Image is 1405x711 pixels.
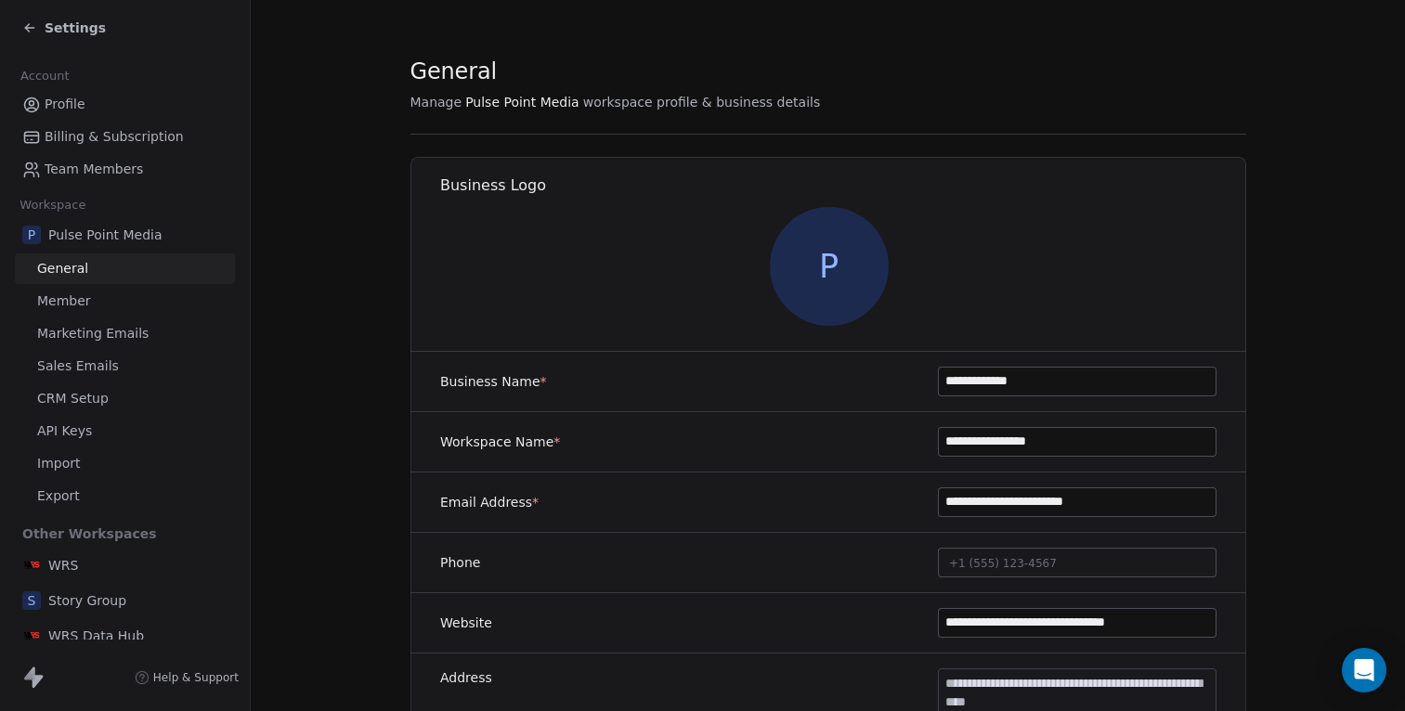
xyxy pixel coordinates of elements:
span: Profile [45,95,85,114]
img: WRS%20Political%20Square.png [22,627,41,645]
span: WRS Data Hub [48,627,144,645]
div: Open Intercom Messenger [1342,648,1386,692]
label: Workspace Name [440,433,560,451]
span: Pulse Point Media [465,93,579,111]
a: Profile [15,89,235,120]
span: CRM Setup [37,389,109,408]
span: Workspace [12,191,94,219]
a: CRM Setup [15,383,235,414]
span: Billing & Subscription [45,127,184,147]
a: Billing & Subscription [15,122,235,152]
span: workspace profile & business details [583,93,821,111]
a: Member [15,286,235,317]
span: S [22,591,41,610]
span: Sales Emails [37,356,119,376]
span: Import [37,454,80,473]
span: Settings [45,19,106,37]
span: API Keys [37,421,92,441]
a: Help & Support [135,670,239,685]
span: P [769,207,888,326]
span: WRS [48,556,78,575]
a: API Keys [15,416,235,446]
a: Settings [22,19,106,37]
label: Address [440,668,492,687]
label: Phone [440,553,480,572]
span: Other Workspaces [15,519,164,549]
span: Story Group [48,591,126,610]
label: Email Address [440,493,539,511]
span: Member [37,291,91,311]
label: Website [440,614,492,632]
a: Import [15,448,235,479]
span: Pulse Point Media [48,226,163,244]
span: Team Members [45,160,143,179]
span: General [37,259,88,278]
a: Marketing Emails [15,318,235,349]
button: +1 (555) 123-4567 [938,548,1216,577]
span: Export [37,486,80,506]
span: Help & Support [153,670,239,685]
a: Sales Emails [15,351,235,381]
img: WRS%20Political%20Square.png [22,556,41,575]
span: Account [12,62,77,90]
label: Business Name [440,372,547,391]
span: Marketing Emails [37,324,149,343]
a: Export [15,481,235,511]
span: P [22,226,41,244]
span: General [410,58,498,85]
span: +1 (555) 123-4567 [949,557,1057,570]
a: Team Members [15,154,235,185]
h1: Business Logo [440,175,1247,196]
span: Manage [410,93,462,111]
a: General [15,253,235,284]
